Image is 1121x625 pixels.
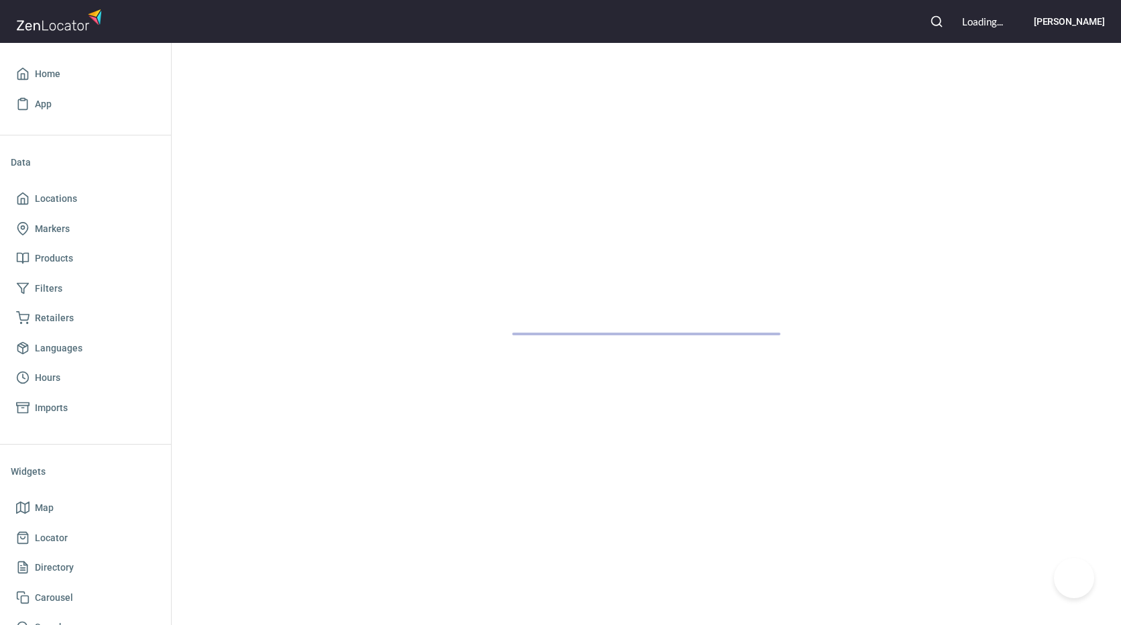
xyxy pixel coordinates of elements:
[35,280,62,297] span: Filters
[35,250,73,267] span: Products
[11,363,160,393] a: Hours
[35,190,77,207] span: Locations
[11,553,160,583] a: Directory
[1054,558,1094,598] iframe: Toggle Customer Support
[35,66,60,82] span: Home
[35,530,68,547] span: Locator
[35,500,54,516] span: Map
[11,214,160,244] a: Markers
[11,59,160,89] a: Home
[35,589,73,606] span: Carousel
[11,493,160,523] a: Map
[11,274,160,304] a: Filters
[35,221,70,237] span: Markers
[11,89,160,119] a: App
[16,5,106,34] img: zenlocator
[35,310,74,327] span: Retailers
[35,96,52,113] span: App
[11,455,160,488] li: Widgets
[922,7,951,36] button: Search
[35,370,60,386] span: Hours
[1014,7,1105,36] button: [PERSON_NAME]
[11,393,160,423] a: Imports
[11,333,160,363] a: Languages
[35,400,68,416] span: Imports
[35,559,74,576] span: Directory
[11,146,160,178] li: Data
[35,340,82,357] span: Languages
[11,523,160,553] a: Locator
[11,243,160,274] a: Products
[11,184,160,214] a: Locations
[962,15,1003,29] div: Loading...
[11,583,160,613] a: Carousel
[11,303,160,333] a: Retailers
[1034,14,1105,29] h6: [PERSON_NAME]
